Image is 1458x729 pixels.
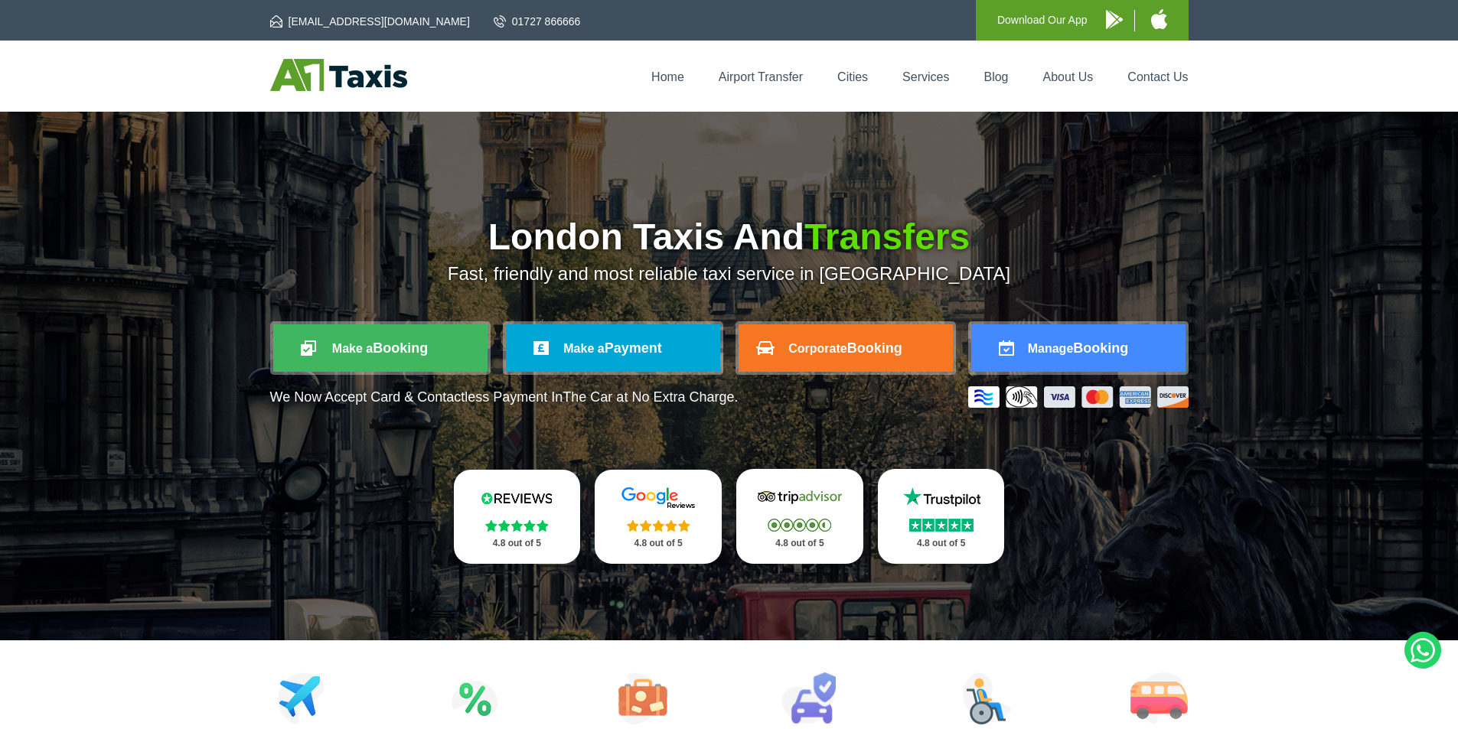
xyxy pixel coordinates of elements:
img: Stars [768,519,831,532]
a: ManageBooking [971,324,1186,372]
img: Airport Transfers [278,672,325,724]
a: Home [651,70,684,83]
p: We Now Accept Card & Contactless Payment In [270,389,739,405]
a: Make aBooking [273,324,488,372]
a: Make aPayment [506,324,720,372]
img: Google [612,487,704,509]
img: A1 Taxis St Albans LTD [270,59,407,91]
span: Transfers [804,216,970,257]
img: Tours [618,672,667,724]
img: Tripadvisor [754,486,846,509]
p: 4.8 out of 5 [895,534,988,553]
p: 4.8 out of 5 [471,534,564,553]
img: Stars [627,519,690,532]
span: The Car at No Extra Charge. [563,389,738,405]
img: A1 Taxis Android App [1106,10,1123,29]
img: Stars [909,519,974,532]
h1: London Taxis And [270,219,1189,255]
span: Corporate [788,342,846,355]
a: Tripadvisor Stars 4.8 out of 5 [736,469,863,564]
a: [EMAIL_ADDRESS][DOMAIN_NAME] [270,14,470,29]
a: About Us [1043,70,1094,83]
span: Make a [332,342,373,355]
p: Fast, friendly and most reliable taxi service in [GEOGRAPHIC_DATA] [270,263,1189,285]
a: Reviews.io Stars 4.8 out of 5 [454,470,581,564]
a: Airport Transfer [719,70,803,83]
a: Google Stars 4.8 out of 5 [595,470,722,564]
a: Cities [837,70,868,83]
img: Minibus [1130,672,1188,724]
p: Download Our App [997,11,1088,30]
img: Attractions [452,672,498,724]
a: CorporateBooking [739,324,953,372]
p: 4.8 out of 5 [612,534,705,553]
a: Contact Us [1127,70,1188,83]
img: Credit And Debit Cards [968,386,1189,408]
span: Manage [1028,342,1074,355]
p: 4.8 out of 5 [753,534,846,553]
img: Car Rental [781,672,836,724]
img: A1 Taxis iPhone App [1151,9,1167,29]
a: Blog [983,70,1008,83]
a: Trustpilot Stars 4.8 out of 5 [878,469,1005,564]
span: Make a [563,342,604,355]
img: Wheelchair [963,672,1012,724]
a: Services [902,70,949,83]
img: Reviews.io [471,487,563,509]
a: 01727 866666 [494,14,581,29]
img: Trustpilot [895,486,987,509]
img: Stars [485,519,549,532]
